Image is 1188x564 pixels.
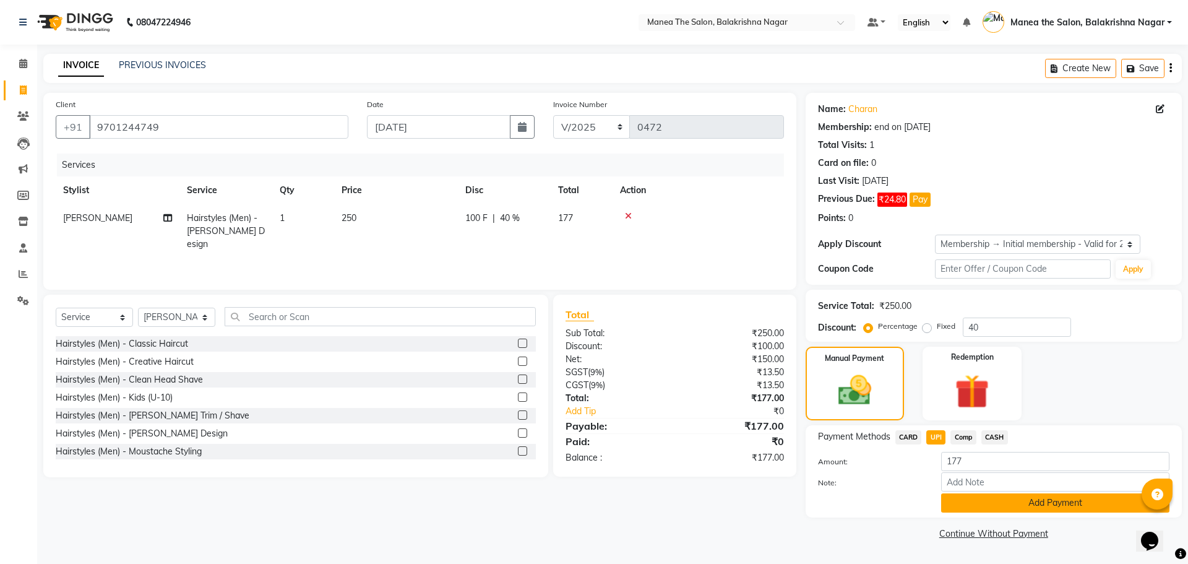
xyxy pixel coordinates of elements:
[556,366,674,379] div: ( )
[818,321,856,334] div: Discount:
[32,5,116,40] img: logo
[1045,59,1116,78] button: Create New
[56,115,90,139] button: +91
[694,405,793,418] div: ₹0
[674,392,793,405] div: ₹177.00
[818,193,875,207] div: Previous Due:
[878,321,918,332] label: Percentage
[556,353,674,366] div: Net:
[556,379,674,392] div: ( )
[566,367,588,378] span: SGST
[556,451,674,464] div: Balance :
[674,353,793,366] div: ₹150.00
[877,193,907,207] span: ₹24.80
[280,212,285,223] span: 1
[556,340,674,353] div: Discount:
[613,176,784,204] th: Action
[941,493,1169,513] button: Add Payment
[862,175,889,188] div: [DATE]
[809,456,932,467] label: Amount:
[879,300,911,313] div: ₹250.00
[1136,514,1176,552] iframe: chat widget
[951,352,994,363] label: Redemption
[556,419,674,433] div: Payable:
[493,212,495,225] span: |
[818,139,867,152] div: Total Visits:
[941,452,1169,471] input: Amount
[941,472,1169,492] input: Add Note
[818,121,872,134] div: Membership:
[551,176,613,204] th: Total
[818,238,935,251] div: Apply Discount
[458,176,551,204] th: Disc
[56,373,203,386] div: Hairstyles (Men) - Clean Head Shave
[58,54,104,77] a: INVOICE
[674,434,793,449] div: ₹0
[272,176,334,204] th: Qty
[818,430,890,443] span: Payment Methods
[342,212,356,223] span: 250
[367,99,384,110] label: Date
[818,212,846,225] div: Points:
[674,340,793,353] div: ₹100.00
[590,367,602,377] span: 9%
[828,371,882,409] img: _cash.svg
[1010,16,1164,29] span: Manea the Salon, Balakrishna Nagar
[566,308,594,321] span: Total
[187,212,265,249] span: Hairstyles (Men) - [PERSON_NAME] Design
[553,99,607,110] label: Invoice Number
[926,430,945,445] span: UPI
[334,176,458,204] th: Price
[56,409,249,422] div: Hairstyles (Men) - [PERSON_NAME] Trim / Shave
[818,262,935,275] div: Coupon Code
[937,321,955,332] label: Fixed
[818,103,846,116] div: Name:
[179,176,272,204] th: Service
[500,212,520,225] span: 40 %
[674,327,793,340] div: ₹250.00
[809,477,932,488] label: Note:
[848,103,877,116] a: Charan
[674,451,793,464] div: ₹177.00
[1121,59,1164,78] button: Save
[56,176,179,204] th: Stylist
[674,366,793,379] div: ₹13.50
[56,445,202,458] div: Hairstyles (Men) - Moustache Styling
[591,380,603,390] span: 9%
[981,430,1008,445] span: CASH
[556,327,674,340] div: Sub Total:
[1116,260,1151,279] button: Apply
[944,370,1000,413] img: _gift.svg
[871,157,876,170] div: 0
[566,380,588,391] span: CGST
[136,5,191,40] b: 08047224946
[556,434,674,449] div: Paid:
[556,392,674,405] div: Total:
[818,300,874,313] div: Service Total:
[983,11,1004,33] img: Manea the Salon, Balakrishna Nagar
[56,427,228,440] div: Hairstyles (Men) - [PERSON_NAME] Design
[225,307,536,326] input: Search or Scan
[56,355,194,368] div: Hairstyles (Men) - Creative Haircut
[910,193,931,207] button: Pay
[119,59,206,71] a: PREVIOUS INVOICES
[848,212,853,225] div: 0
[674,379,793,392] div: ₹13.50
[556,405,694,418] a: Add Tip
[674,419,793,433] div: ₹177.00
[57,154,793,176] div: Services
[895,430,922,445] span: CARD
[63,212,132,223] span: [PERSON_NAME]
[818,175,859,188] div: Last Visit:
[825,353,884,364] label: Manual Payment
[56,391,173,404] div: Hairstyles (Men) - Kids (U-10)
[935,259,1111,279] input: Enter Offer / Coupon Code
[89,115,348,139] input: Search by Name/Mobile/Email/Code
[818,157,869,170] div: Card on file:
[869,139,874,152] div: 1
[558,212,573,223] span: 177
[465,212,488,225] span: 100 F
[56,99,75,110] label: Client
[950,430,976,445] span: Comp
[808,527,1179,540] a: Continue Without Payment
